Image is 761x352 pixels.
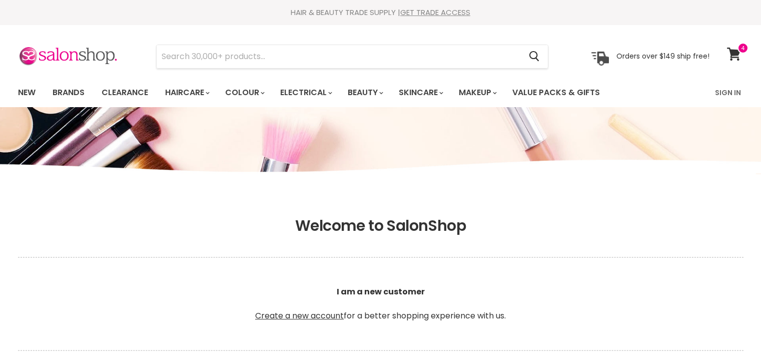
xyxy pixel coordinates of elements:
a: Sign In [709,82,747,103]
a: GET TRADE ACCESS [400,7,470,18]
a: Haircare [158,82,216,103]
nav: Main [6,78,756,107]
h1: Welcome to SalonShop [18,217,743,235]
form: Product [156,45,548,69]
p: for a better shopping experience with us. [18,262,743,346]
div: HAIR & BEAUTY TRADE SUPPLY | [6,8,756,18]
a: Clearance [94,82,156,103]
a: Value Packs & Gifts [505,82,607,103]
a: Electrical [273,82,338,103]
button: Search [521,45,548,68]
a: Skincare [391,82,449,103]
input: Search [157,45,521,68]
ul: Main menu [11,78,658,107]
a: Beauty [340,82,389,103]
a: New [11,82,43,103]
a: Brands [45,82,92,103]
a: Colour [218,82,271,103]
p: Orders over $149 ship free! [616,52,709,61]
a: Makeup [451,82,503,103]
b: I am a new customer [337,286,425,297]
a: Create a new account [255,310,344,321]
